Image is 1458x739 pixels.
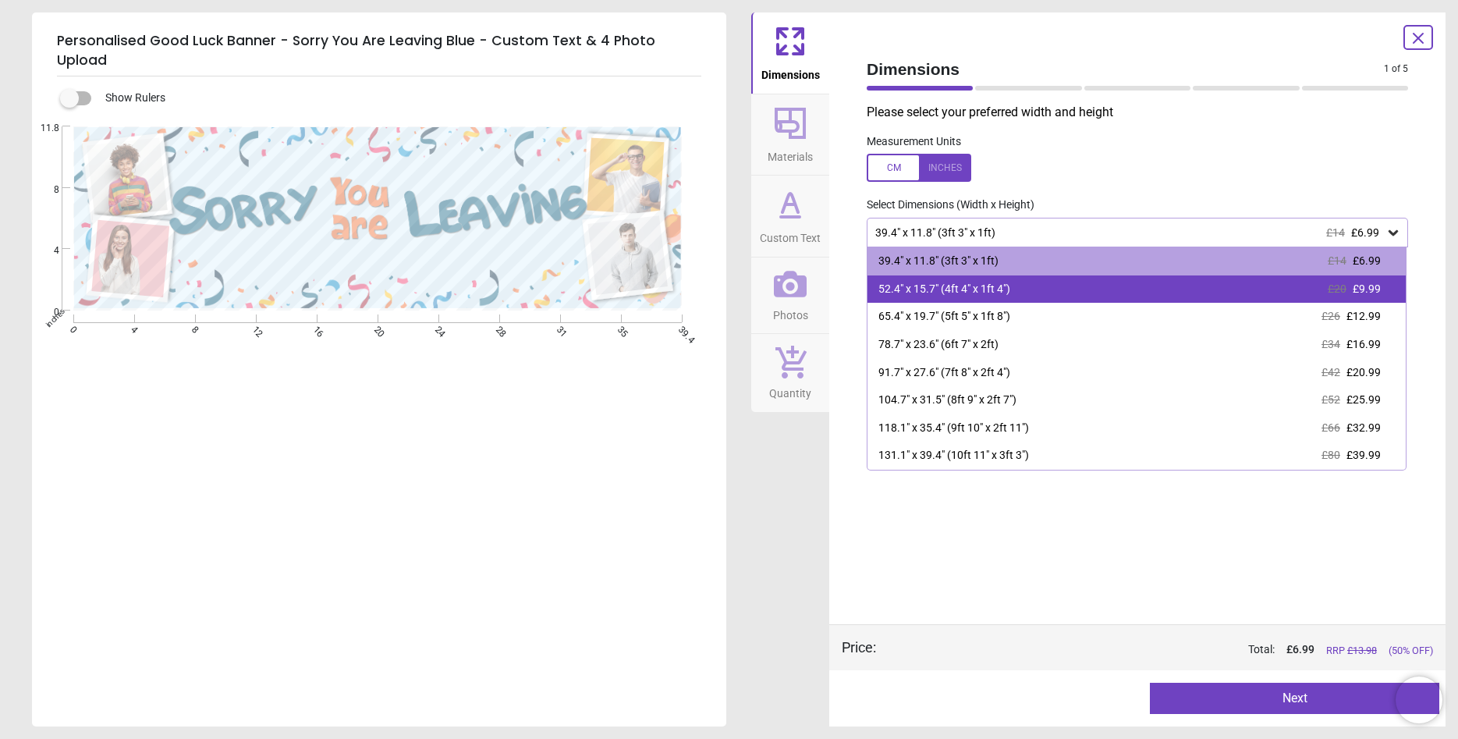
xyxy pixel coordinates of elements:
[899,642,1433,658] div: Total:
[1321,338,1340,350] span: £34
[878,448,1029,464] div: 131.1" x 39.4" (10ft 11" x 3ft 3")
[1346,366,1381,378] span: £20.99
[751,334,829,412] button: Quantity
[1346,449,1381,461] span: £39.99
[751,176,829,257] button: Custom Text
[867,58,1384,80] span: Dimensions
[867,104,1421,121] p: Please select your preferred width and height
[1321,393,1340,406] span: £52
[878,309,1010,325] div: 65.4" x 19.7" (5ft 5" x 1ft 8")
[1321,421,1340,434] span: £66
[878,254,999,269] div: 39.4" x 11.8" (3ft 3" x 1ft)
[751,258,829,334] button: Photos
[867,134,961,150] label: Measurement Units
[1353,254,1381,267] span: £6.99
[1150,683,1439,714] button: Next
[30,306,59,319] span: 0
[1396,677,1442,723] iframe: Brevo live chat
[773,300,808,324] span: Photos
[751,94,829,176] button: Materials
[57,25,701,76] h5: Personalised Good Luck Banner - Sorry You Are Leaving Blue - Custom Text & 4 Photo Upload
[1384,62,1408,76] span: 1 of 5
[1293,643,1314,656] span: 6.99
[760,223,821,247] span: Custom Text
[1346,393,1381,406] span: £25.99
[30,183,59,197] span: 8
[1328,282,1346,295] span: £20
[874,226,1385,240] div: 39.4" x 11.8" (3ft 3" x 1ft)
[1326,226,1345,239] span: £14
[842,638,876,657] div: Price :
[768,142,813,165] span: Materials
[1346,338,1381,350] span: £16.99
[878,393,1016,408] div: 104.7" x 31.5" (8ft 9" x 2ft 7")
[1346,421,1381,434] span: £32.99
[1347,645,1377,656] span: £ 13.98
[1328,254,1346,267] span: £14
[1389,644,1433,658] span: (50% OFF)
[69,89,726,108] div: Show Rulers
[1351,226,1379,239] span: £6.99
[1321,449,1340,461] span: £80
[761,60,820,83] span: Dimensions
[1321,366,1340,378] span: £42
[1346,310,1381,322] span: £12.99
[1326,644,1377,658] span: RRP
[1321,310,1340,322] span: £26
[878,282,1010,297] div: 52.4" x 15.7" (4ft 4" x 1ft 4")
[878,421,1029,436] div: 118.1" x 35.4" (9ft 10" x 2ft 11")
[854,197,1034,213] label: Select Dimensions (Width x Height)
[1286,642,1314,658] span: £
[1353,282,1381,295] span: £9.99
[769,378,811,402] span: Quantity
[751,12,829,94] button: Dimensions
[30,244,59,258] span: 4
[30,122,59,135] span: 11.8
[878,337,999,353] div: 78.7" x 23.6" (6ft 7" x 2ft)
[878,365,1010,381] div: 91.7" x 27.6" (7ft 8" x 2ft 4")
